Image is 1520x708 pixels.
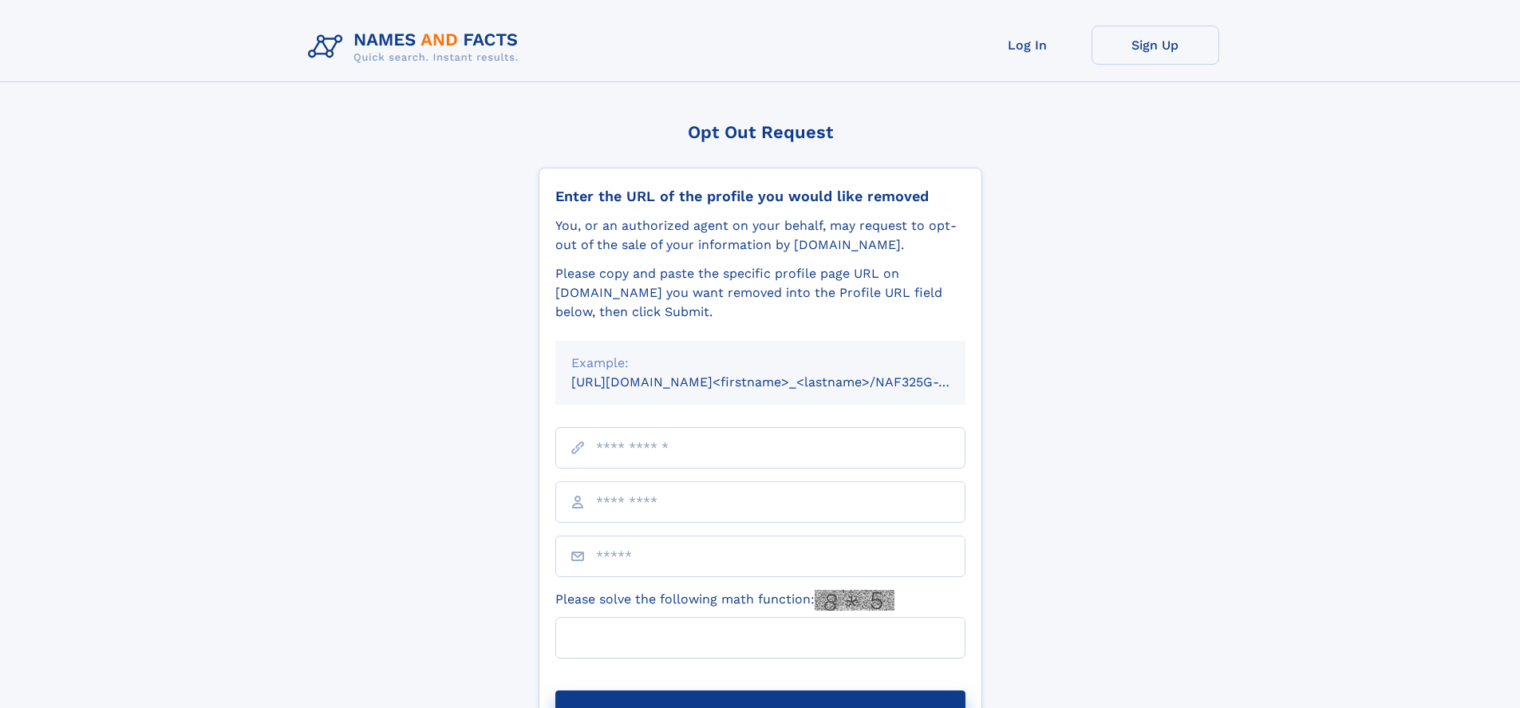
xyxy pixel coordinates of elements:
[302,26,531,69] img: Logo Names and Facts
[539,122,982,142] div: Opt Out Request
[555,590,894,611] label: Please solve the following math function:
[555,264,965,322] div: Please copy and paste the specific profile page URL on [DOMAIN_NAME] you want removed into the Pr...
[571,374,996,390] small: [URL][DOMAIN_NAME]<firstname>_<lastname>/NAF325G-xxxxxxxx
[555,216,965,255] div: You, or an authorized agent on your behalf, may request to opt-out of the sale of your informatio...
[571,354,950,373] div: Example:
[1092,26,1219,65] a: Sign Up
[964,26,1092,65] a: Log In
[555,188,965,205] div: Enter the URL of the profile you would like removed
